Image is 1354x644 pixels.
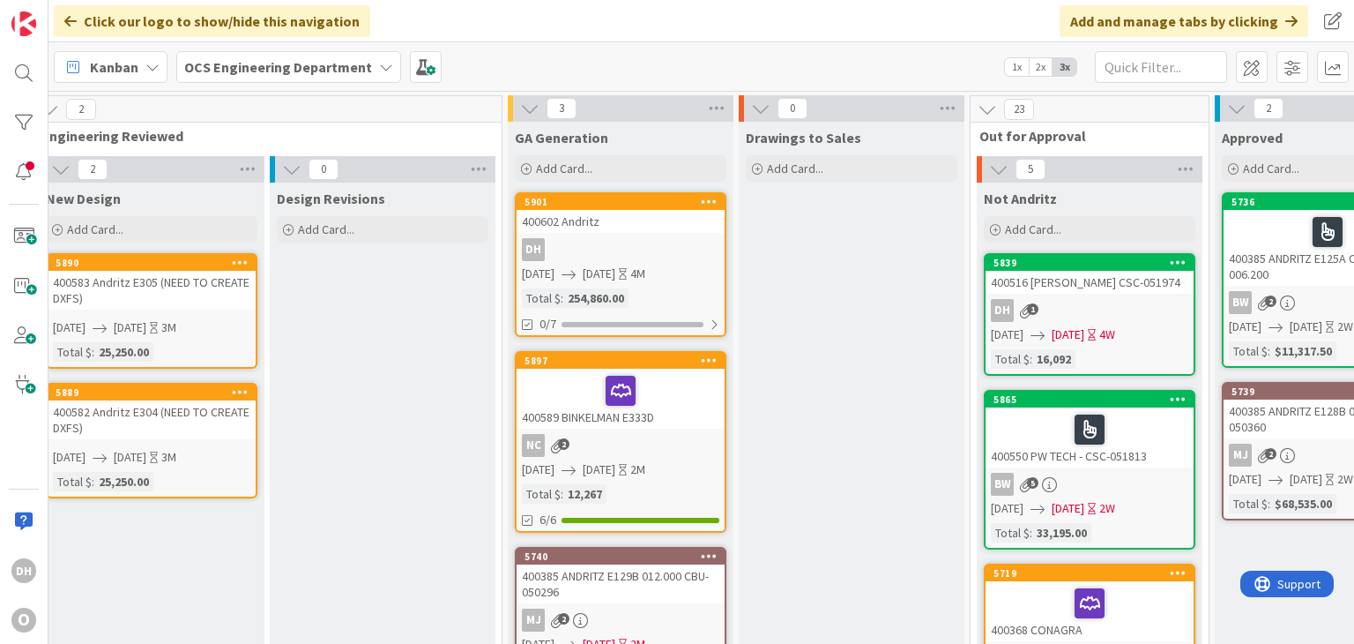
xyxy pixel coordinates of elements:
[92,472,94,491] span: :
[1027,303,1038,315] span: 1
[746,129,861,146] span: Drawings to Sales
[984,253,1195,376] a: 5839400516 [PERSON_NAME] CSC-051974DH[DATE][DATE]4WTotal $:16,092
[1254,98,1283,119] span: 2
[986,255,1194,294] div: 5839400516 [PERSON_NAME] CSC-051974
[54,5,370,37] div: Click our logo to show/hide this navigation
[517,238,725,261] div: DH
[46,383,257,498] a: 5889400582 Andritz E304 (NEED TO CREATE DXFS)[DATE][DATE]3MTotal $:25,250.00
[524,355,725,367] div: 5897
[583,461,615,479] span: [DATE]
[1004,99,1034,120] span: 23
[563,288,629,308] div: 254,860.00
[94,472,153,491] div: 25,250.00
[37,3,80,24] span: Support
[991,473,1014,496] div: BW
[984,190,1057,207] span: Not Andritz
[547,98,577,119] span: 3
[984,390,1195,550] a: 5865400550 PW TECH - CSC-051813BW[DATE][DATE]2WTotal $:33,195.00
[986,565,1194,641] div: 5719400368 CONAGRA
[517,565,725,603] div: 400385 ANDRITZ E129B 012.000 CBU- 050296
[993,393,1194,406] div: 5865
[1337,318,1353,336] div: 2W
[986,392,1194,408] div: 5865
[1265,296,1276,307] span: 2
[56,386,256,399] div: 5889
[11,11,36,36] img: Visit kanbanzone.com
[991,349,1030,369] div: Total $
[1229,341,1268,361] div: Total $
[991,499,1023,518] span: [DATE]
[11,558,36,583] div: DH
[517,194,725,210] div: 5901
[630,461,645,479] div: 2M
[66,99,96,120] span: 2
[67,221,123,237] span: Add Card...
[1270,494,1336,513] div: $68,535.00
[48,255,256,271] div: 5890
[991,299,1014,322] div: DH
[1268,494,1270,513] span: :
[1229,291,1252,314] div: BW
[986,581,1194,641] div: 400368 CONAGRA
[986,473,1194,496] div: BW
[53,472,92,491] div: Total $
[515,129,608,146] span: GA Generation
[309,159,338,180] span: 0
[161,318,176,337] div: 3M
[1099,499,1115,518] div: 2W
[558,438,569,450] span: 2
[1052,499,1084,518] span: [DATE]
[92,342,94,362] span: :
[1015,159,1045,180] span: 5
[48,385,256,401] div: 5889
[1027,477,1038,489] span: 5
[539,315,556,333] span: 0/7
[517,210,725,233] div: 400602 Andritz
[522,461,554,479] span: [DATE]
[522,238,545,261] div: DH
[517,353,725,369] div: 5897
[517,369,725,429] div: 400589 BINKELMAN E333D
[1005,58,1029,76] span: 1x
[517,549,725,603] div: 5740400385 ANDRITZ E129B 012.000 CBU- 050296
[11,608,36,633] div: O
[1222,129,1283,146] span: Approved
[1030,349,1032,369] span: :
[991,326,1023,344] span: [DATE]
[41,127,480,145] span: Engineering Reviewed
[536,161,592,176] span: Add Card...
[583,265,615,283] span: [DATE]
[53,342,92,362] div: Total $
[1099,326,1115,344] div: 4W
[993,257,1194,269] div: 5839
[1229,470,1261,489] span: [DATE]
[563,484,606,504] div: 12,267
[524,196,725,208] div: 5901
[1032,523,1091,543] div: 33,195.00
[1229,318,1261,336] span: [DATE]
[986,392,1194,468] div: 5865400550 PW TECH - CSC-051813
[986,565,1194,581] div: 5719
[1243,161,1299,176] span: Add Card...
[991,523,1030,543] div: Total $
[1095,51,1227,83] input: Quick Filter...
[630,265,645,283] div: 4M
[1029,58,1053,76] span: 2x
[517,434,725,457] div: NC
[94,342,153,362] div: 25,250.00
[517,549,725,565] div: 5740
[48,401,256,439] div: 400582 Andritz E304 (NEED TO CREATE DXFS)
[517,194,725,233] div: 5901400602 Andritz
[558,613,569,625] span: 2
[46,190,121,207] span: New Design
[298,221,354,237] span: Add Card...
[986,271,1194,294] div: 400516 [PERSON_NAME] CSC-051974
[78,159,108,180] span: 2
[515,351,726,533] a: 5897400589 BINKELMAN E333DNC[DATE][DATE]2MTotal $:12,2676/6
[184,58,372,76] b: OCS Engineering Department
[1229,494,1268,513] div: Total $
[561,288,563,308] span: :
[114,448,146,467] span: [DATE]
[986,255,1194,271] div: 5839
[522,265,554,283] span: [DATE]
